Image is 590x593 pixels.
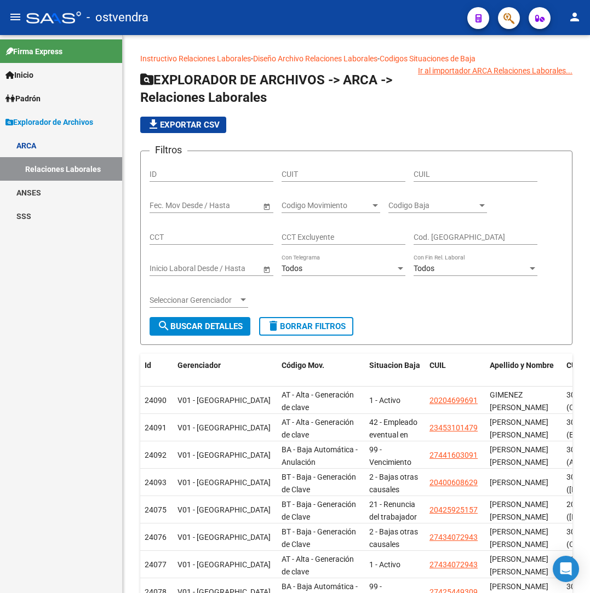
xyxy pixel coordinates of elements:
span: 20204699691 [429,396,478,405]
span: GUZMAN SEBASTIAN NAHUEL [490,478,548,487]
span: AT - Alta - Generación de clave [282,390,354,412]
span: 24090 [145,396,167,405]
span: BA - Baja Automática - Anulación [282,445,358,467]
span: GIMENEZ SERGIO ANDRES [490,390,548,412]
span: Todos [414,264,434,273]
mat-icon: delete [267,319,280,332]
span: BT - Baja - Generación de Clave [282,500,356,521]
span: 27441603091 [429,451,478,459]
span: 24077 [145,560,167,569]
a: Codigos Situaciones de Baja [380,54,476,63]
mat-icon: file_download [147,118,160,131]
span: V01 - [GEOGRAPHIC_DATA] [177,423,271,432]
span: Firma Express [5,45,62,57]
mat-icon: search [157,319,170,332]
span: 1 - Activo [369,396,400,405]
span: Codigo Baja [388,201,477,210]
span: - ostvendra [87,5,148,30]
span: 20425925157 [429,505,478,514]
datatable-header-cell: Situacion Baja [365,354,425,402]
span: 2 - Bajas otras causales [369,527,418,549]
datatable-header-cell: Gerenciador [173,354,277,402]
span: Situacion Baja [369,361,420,370]
span: CUIL [429,361,446,370]
span: V01 - [GEOGRAPHIC_DATA] [177,533,271,542]
a: Diseño Archivo Relaciones Laborales [253,54,377,63]
button: Open calendar [261,263,272,275]
span: 24075 [145,505,167,514]
span: ZARRIELLO ROLDAN ZOE ANTONELLA [490,445,548,467]
span: 27434072943 [429,560,478,569]
a: Instructivo Relaciones Laborales [140,54,251,63]
span: EXPLORADOR DE ARCHIVOS -> ARCA -> Relaciones Laborales [140,72,392,105]
span: 24076 [145,533,167,542]
span: Todos [282,264,302,273]
span: AT - Alta - Generación de clave [282,418,354,439]
span: Explorador de Archivos [5,116,93,128]
span: 27434072943 [429,533,478,542]
datatable-header-cell: Apellido y Nombre [485,354,562,402]
span: Id [145,361,151,370]
span: BT - Baja - Generación de Clave [282,527,356,549]
span: 20400608629 [429,478,478,487]
span: Buscar Detalles [157,321,243,331]
span: Seleccionar Gerenciador [150,296,238,305]
button: Borrar Filtros [259,317,353,336]
span: Padrón [5,93,41,105]
span: Codigo Movimiento [282,201,370,210]
button: Buscar Detalles [150,317,250,336]
span: V01 - [GEOGRAPHIC_DATA] [177,396,271,405]
div: Open Intercom Messenger [553,556,579,582]
span: ZABALA VALENTINA YAEL [490,555,548,576]
datatable-header-cell: Id [140,354,173,402]
span: OYOLA DIEGO MAXIMILIANO [490,500,548,521]
span: CORBALAN DARIO ARIEL [490,418,548,439]
datatable-header-cell: CUIL [425,354,485,402]
span: Exportar CSV [147,120,220,130]
span: V01 - [GEOGRAPHIC_DATA] [177,451,271,459]
h3: Filtros [150,142,187,158]
span: Código Mov. [282,361,324,370]
span: 1 - Activo [369,560,400,569]
span: V01 - [GEOGRAPHIC_DATA] [177,560,271,569]
span: BT - Baja - Generación de Clave [282,473,356,494]
input: Fecha inicio [150,201,190,210]
span: CUIT [566,361,583,370]
span: Apellido y Nombre [490,361,554,370]
datatable-header-cell: Código Mov. [277,354,365,402]
input: Fecha fin [199,201,253,210]
span: 99 - Vencimiento de contrato a plazo fijo o determ., a tiempo compl. o parcial [369,445,417,529]
button: Exportar CSV [140,117,226,133]
mat-icon: menu [9,10,22,24]
span: 24093 [145,478,167,487]
span: V01 - [GEOGRAPHIC_DATA] [177,478,271,487]
span: V01 - [GEOGRAPHIC_DATA] [177,505,271,514]
span: Inicio [5,69,33,81]
span: 2 - Bajas otras causales [369,473,418,494]
span: 21 - Renuncia del trabajador / ART.240 - LCT / ART.64 Inc.a) L22248 y otras [369,500,417,571]
span: 24092 [145,451,167,459]
p: - - [140,53,572,65]
span: ZABALA VALENTINA YAEL [490,527,548,549]
input: Fecha fin [199,264,253,273]
div: Ir al importador ARCA Relaciones Laborales... [418,65,572,77]
span: 24091 [145,423,167,432]
span: AT - Alta - Generación de clave [282,555,354,576]
span: Gerenciador [177,361,221,370]
span: 42 - Empleado eventual en [GEOGRAPHIC_DATA] (para uso de la ESE) mes completo [369,418,443,489]
span: 23453101479 [429,423,478,432]
button: Open calendar [261,200,272,212]
mat-icon: person [568,10,581,24]
span: Borrar Filtros [267,321,346,331]
input: Fecha inicio [150,264,190,273]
